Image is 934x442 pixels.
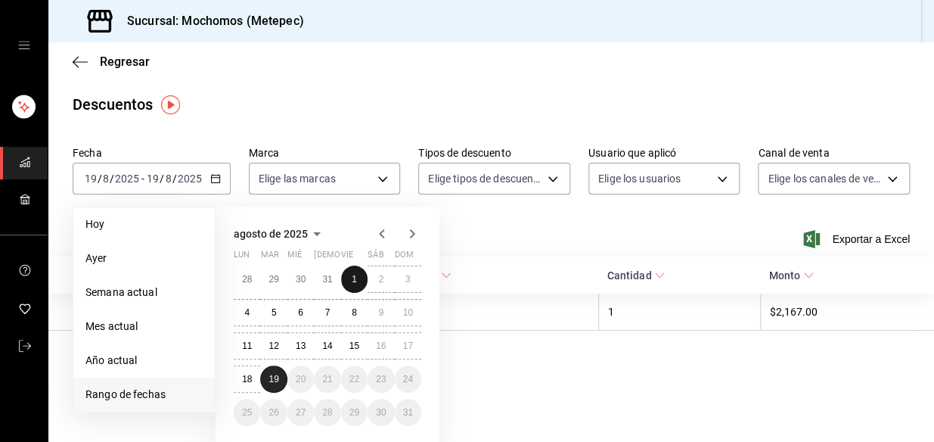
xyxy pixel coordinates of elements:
[84,173,98,185] input: --
[395,266,421,293] button: 3 de agosto de 2025
[85,387,203,403] span: Rango de fechas
[598,294,760,331] th: 1
[234,299,260,326] button: 4 de agosto de 2025
[296,274,306,285] abbr: 30 de julio de 2025
[268,374,278,384] abbr: 19 de agosto de 2025
[368,250,383,266] abbr: sábado
[378,274,383,285] abbr: 2 de agosto de 2025
[242,374,252,384] abbr: 18 de agosto de 2025
[368,266,394,293] button: 2 de agosto de 2025
[114,173,140,185] input: ----
[242,407,252,418] abbr: 25 de agosto de 2025
[100,54,150,69] span: Regresar
[368,366,394,393] button: 23 de agosto de 2025
[314,332,340,360] button: 14 de agosto de 2025
[260,366,287,393] button: 19 de agosto de 2025
[322,341,332,351] abbr: 14 de agosto de 2025
[314,250,403,266] abbr: jueves
[244,307,250,318] abbr: 4 de agosto de 2025
[98,173,102,185] span: /
[115,12,304,30] h3: Sucursal: Mochomos (Metepec)
[341,399,368,426] button: 29 de agosto de 2025
[403,307,413,318] abbr: 10 de agosto de 2025
[161,95,180,114] img: Tooltip marker
[296,341,306,351] abbr: 13 de agosto de 2025
[234,399,260,426] button: 25 de agosto de 2025
[260,266,287,293] button: 29 de julio de 2025
[165,173,172,185] input: --
[287,366,314,393] button: 20 de agosto de 2025
[395,299,421,326] button: 10 de agosto de 2025
[349,341,359,351] abbr: 15 de agosto de 2025
[341,250,353,266] abbr: viernes
[368,332,394,360] button: 16 de agosto de 2025
[73,93,153,116] div: Descuentos
[287,299,314,326] button: 6 de agosto de 2025
[758,148,910,158] label: Canal de venta
[287,266,314,293] button: 30 de julio de 2025
[287,250,302,266] abbr: miércoles
[349,374,359,384] abbr: 22 de agosto de 2025
[110,173,114,185] span: /
[298,307,303,318] abbr: 6 de agosto de 2025
[314,366,340,393] button: 21 de agosto de 2025
[234,250,250,266] abbr: lunes
[249,148,401,158] label: Marca
[395,250,414,266] abbr: domingo
[85,251,203,266] span: Ayer
[395,366,421,393] button: 24 de agosto de 2025
[172,173,177,185] span: /
[177,173,203,185] input: ----
[368,299,394,326] button: 9 de agosto de 2025
[234,366,260,393] button: 18 de agosto de 2025
[806,230,910,248] button: Exportar a Excel
[341,299,368,326] button: 8 de agosto de 2025
[322,374,332,384] abbr: 21 de agosto de 2025
[314,299,340,326] button: 7 de agosto de 2025
[403,374,413,384] abbr: 24 de agosto de 2025
[141,173,144,185] span: -
[322,407,332,418] abbr: 28 de agosto de 2025
[352,274,357,285] abbr: 1 de agosto de 2025
[403,407,413,418] abbr: 31 de agosto de 2025
[607,269,665,282] span: Cantidad
[768,171,882,186] span: Elige los canales de venta
[146,173,160,185] input: --
[268,274,278,285] abbr: 29 de julio de 2025
[378,307,383,318] abbr: 9 de agosto de 2025
[368,399,394,426] button: 30 de agosto de 2025
[769,269,814,282] span: Monto
[403,341,413,351] abbr: 17 de agosto de 2025
[395,399,421,426] button: 31 de agosto de 2025
[73,148,231,158] label: Fecha
[18,39,30,51] button: open drawer
[242,341,252,351] abbr: 11 de agosto de 2025
[73,54,150,69] button: Regresar
[376,374,386,384] abbr: 23 de agosto de 2025
[322,274,332,285] abbr: 31 de julio de 2025
[376,407,386,418] abbr: 30 de agosto de 2025
[588,148,740,158] label: Usuario que aplicó
[260,399,287,426] button: 26 de agosto de 2025
[85,353,203,369] span: Año actual
[395,332,421,360] button: 17 de agosto de 2025
[341,266,368,293] button: 1 de agosto de 2025
[85,319,203,335] span: Mes actual
[160,173,164,185] span: /
[268,341,278,351] abbr: 12 de agosto de 2025
[428,171,542,186] span: Elige tipos de descuento
[234,266,260,293] button: 28 de julio de 2025
[102,173,110,185] input: --
[418,148,570,158] label: Tipos de descuento
[287,332,314,360] button: 13 de agosto de 2025
[234,228,308,240] span: agosto de 2025
[287,399,314,426] button: 27 de agosto de 2025
[234,332,260,360] button: 11 de agosto de 2025
[341,332,368,360] button: 15 de agosto de 2025
[85,216,203,232] span: Hoy
[296,407,306,418] abbr: 27 de agosto de 2025
[349,407,359,418] abbr: 29 de agosto de 2025
[259,171,336,186] span: Elige las marcas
